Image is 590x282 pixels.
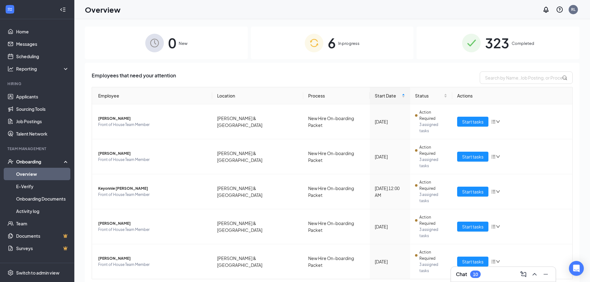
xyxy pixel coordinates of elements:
[496,119,500,124] span: down
[530,269,540,279] button: ChevronUp
[410,87,452,104] th: Status
[419,144,447,157] span: Action Required
[60,7,66,13] svg: Collapse
[98,150,207,157] span: [PERSON_NAME]
[419,179,447,192] span: Action Required
[415,92,443,99] span: Status
[98,157,207,163] span: Front of House Team Member
[16,66,69,72] div: Reporting
[491,224,496,229] span: bars
[328,32,336,54] span: 6
[462,188,483,195] span: Start tasks
[457,222,488,232] button: Start tasks
[462,258,483,265] span: Start tasks
[491,259,496,264] span: bars
[16,193,69,205] a: Onboarding Documents
[303,139,370,174] td: New Hire On-boarding Packet
[85,4,120,15] h1: Overview
[542,271,549,278] svg: Minimize
[16,115,69,128] a: Job Postings
[7,270,14,276] svg: Settings
[457,117,488,127] button: Start tasks
[303,244,370,279] td: New Hire On-boarding Packet
[375,223,405,230] div: [DATE]
[98,262,207,268] span: Front of House Team Member
[419,157,447,169] span: 3 assigned tasks
[7,146,68,151] div: Team Management
[16,50,69,63] a: Scheduling
[462,223,483,230] span: Start tasks
[98,122,207,128] span: Front of House Team Member
[491,189,496,194] span: bars
[338,40,360,46] span: In progress
[16,128,69,140] a: Talent Network
[419,227,447,239] span: 3 assigned tasks
[491,154,496,159] span: bars
[7,81,68,86] div: Hiring
[518,269,528,279] button: ComposeMessage
[16,230,69,242] a: DocumentsCrown
[7,6,13,12] svg: WorkstreamLogo
[212,174,303,209] td: [PERSON_NAME] & [GEOGRAPHIC_DATA]
[419,249,447,262] span: Action Required
[496,154,500,159] span: down
[375,258,405,265] div: [DATE]
[16,242,69,254] a: SurveysCrown
[212,209,303,244] td: [PERSON_NAME] & [GEOGRAPHIC_DATA]
[419,122,447,134] span: 3 assigned tasks
[462,118,483,125] span: Start tasks
[496,189,500,194] span: down
[303,104,370,139] td: New Hire On-boarding Packet
[375,153,405,160] div: [DATE]
[456,271,467,278] h3: Chat
[16,217,69,230] a: Team
[419,214,447,227] span: Action Required
[375,185,405,198] div: [DATE] 12:00 AM
[452,87,572,104] th: Actions
[16,103,69,115] a: Sourcing Tools
[98,255,207,262] span: [PERSON_NAME]
[98,115,207,122] span: [PERSON_NAME]
[419,262,447,274] span: 3 assigned tasks
[303,87,370,104] th: Process
[496,259,500,264] span: down
[480,72,573,84] input: Search by Name, Job Posting, or Process
[98,220,207,227] span: [PERSON_NAME]
[375,118,405,125] div: [DATE]
[462,153,483,160] span: Start tasks
[16,158,64,165] div: Onboarding
[491,119,496,124] span: bars
[16,25,69,38] a: Home
[16,90,69,103] a: Applicants
[457,152,488,162] button: Start tasks
[512,40,534,46] span: Completed
[7,158,14,165] svg: UserCheck
[92,72,176,84] span: Employees that need your attention
[7,66,14,72] svg: Analysis
[375,92,400,99] span: Start Date
[212,244,303,279] td: [PERSON_NAME] & [GEOGRAPHIC_DATA]
[16,270,59,276] div: Switch to admin view
[531,271,538,278] svg: ChevronUp
[457,257,488,267] button: Start tasks
[98,185,207,192] span: Keyonnie [PERSON_NAME]
[541,269,551,279] button: Minimize
[179,40,187,46] span: New
[16,38,69,50] a: Messages
[16,168,69,180] a: Overview
[520,271,527,278] svg: ComposeMessage
[212,139,303,174] td: [PERSON_NAME] & [GEOGRAPHIC_DATA]
[556,6,563,13] svg: QuestionInfo
[569,261,584,276] div: Open Intercom Messenger
[16,205,69,217] a: Activity log
[212,104,303,139] td: [PERSON_NAME] & [GEOGRAPHIC_DATA]
[98,227,207,233] span: Front of House Team Member
[571,7,575,12] div: RL
[303,209,370,244] td: New Hire On-boarding Packet
[485,32,509,54] span: 323
[419,109,447,122] span: Action Required
[303,174,370,209] td: New Hire On-boarding Packet
[473,272,478,277] div: 10
[16,180,69,193] a: E-Verify
[496,224,500,229] span: down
